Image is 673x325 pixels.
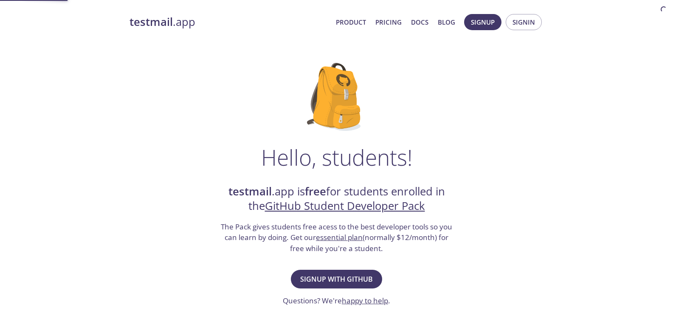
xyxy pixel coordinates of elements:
[342,296,388,305] a: happy to help
[336,17,366,28] a: Product
[220,221,453,254] h3: The Pack gives students free acess to the best developer tools so you can learn by doing. Get our...
[220,184,453,214] h2: .app is for students enrolled in the
[300,273,373,285] span: Signup with GitHub
[512,17,535,28] span: Signin
[283,295,390,306] h3: Questions? We're .
[305,184,326,199] strong: free
[411,17,428,28] a: Docs
[438,17,455,28] a: Blog
[316,232,363,242] a: essential plan
[130,14,173,29] strong: testmail
[464,14,501,30] button: Signup
[261,144,412,170] h1: Hello, students!
[375,17,402,28] a: Pricing
[506,14,542,30] button: Signin
[307,63,366,131] img: github-student-backpack.png
[130,15,329,29] a: testmail.app
[228,184,272,199] strong: testmail
[265,198,425,213] a: GitHub Student Developer Pack
[471,17,495,28] span: Signup
[291,270,382,288] button: Signup with GitHub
